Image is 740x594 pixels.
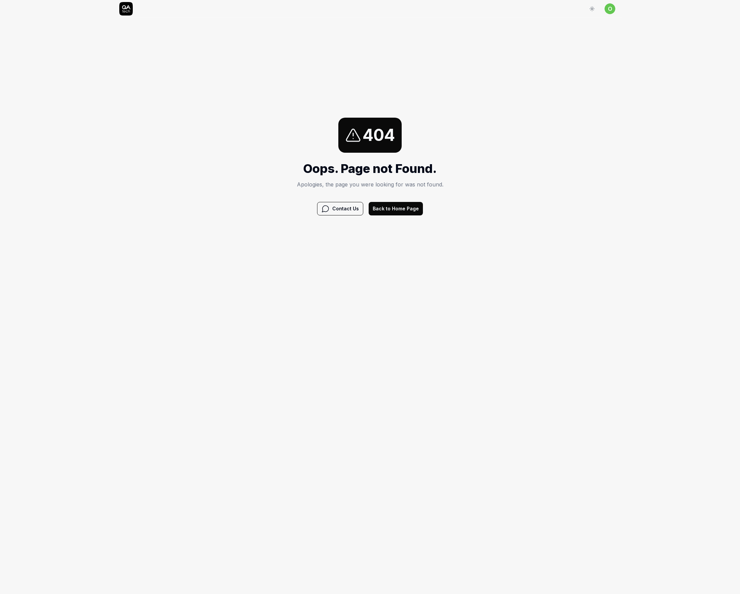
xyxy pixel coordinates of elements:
[605,3,615,14] button: o
[317,202,363,215] button: Contact Us
[369,202,423,215] button: Back to Home Page
[297,180,443,188] p: Apologies, the page you were looking for was not found.
[297,159,443,178] h1: Oops. Page not Found.
[363,123,395,147] span: 404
